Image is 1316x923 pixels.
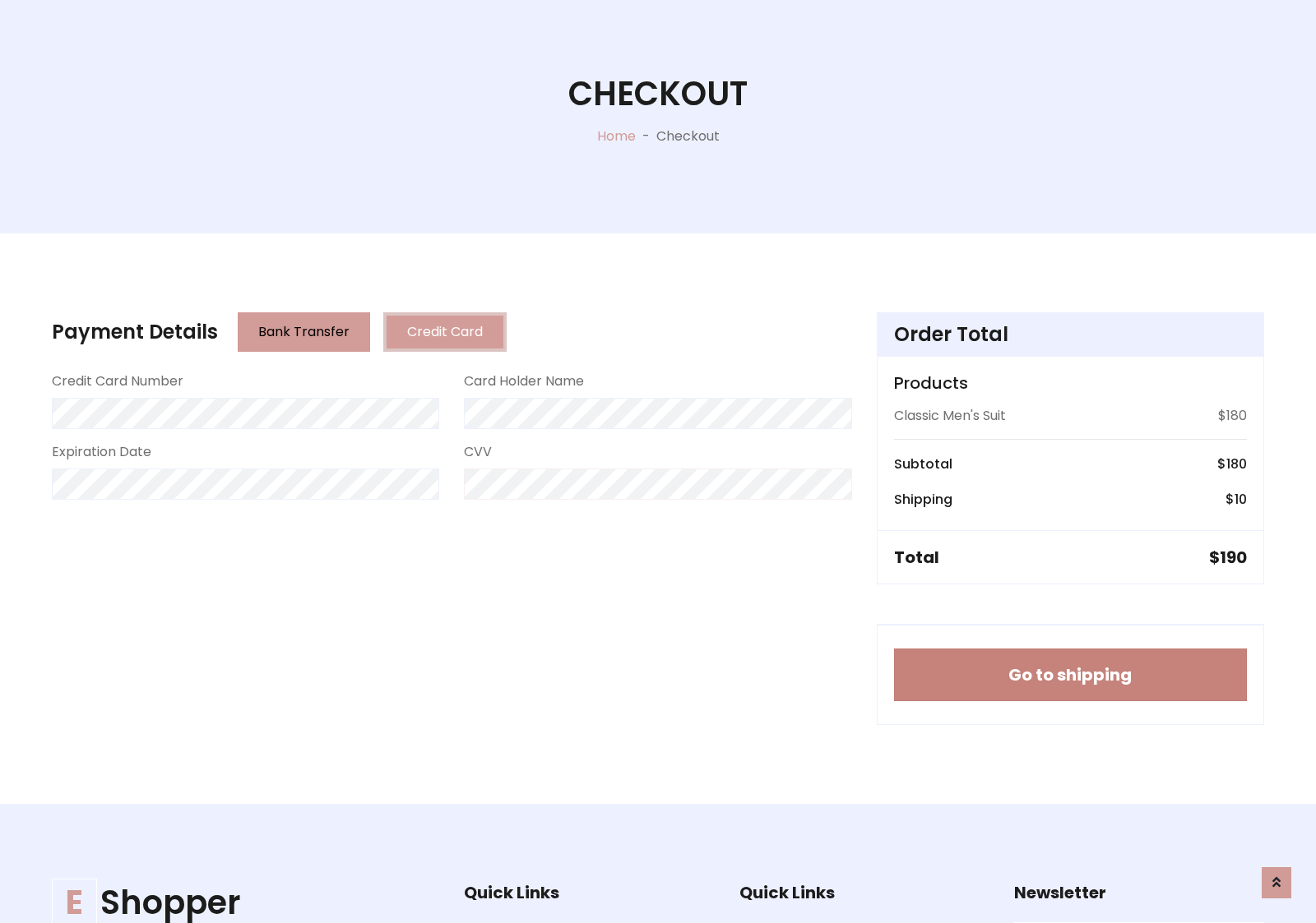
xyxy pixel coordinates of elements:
[568,74,748,113] h1: Checkout
[464,883,714,902] h5: Quick Links
[52,372,183,391] label: Credit Card Number
[464,372,584,391] label: Card Holder Name
[1209,547,1247,567] h5: $
[1226,455,1247,473] span: 180
[894,373,1247,393] h5: Products
[656,127,720,146] p: Checkout
[52,883,412,922] a: EShopper
[238,312,370,352] button: Bank Transfer
[383,312,507,352] button: Credit Card
[894,456,952,472] h6: Subtotal
[894,491,952,507] h6: Shipping
[1218,406,1247,426] p: $180
[52,442,151,462] label: Expiration Date
[1226,491,1247,507] h6: $
[739,883,989,902] h5: Quick Links
[1014,883,1264,902] h5: Newsletter
[894,323,1247,347] h4: Order Total
[52,321,218,344] h4: Payment Details
[52,883,412,922] h1: Shopper
[1217,456,1247,472] h6: $
[636,127,656,146] p: -
[464,442,492,462] label: CVV
[1235,490,1247,509] span: 10
[597,127,636,145] a: Home
[894,406,1006,426] p: Classic Men's Suit
[1220,546,1247,569] span: 190
[894,547,939,567] h5: Total
[894,648,1247,701] button: Go to shipping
